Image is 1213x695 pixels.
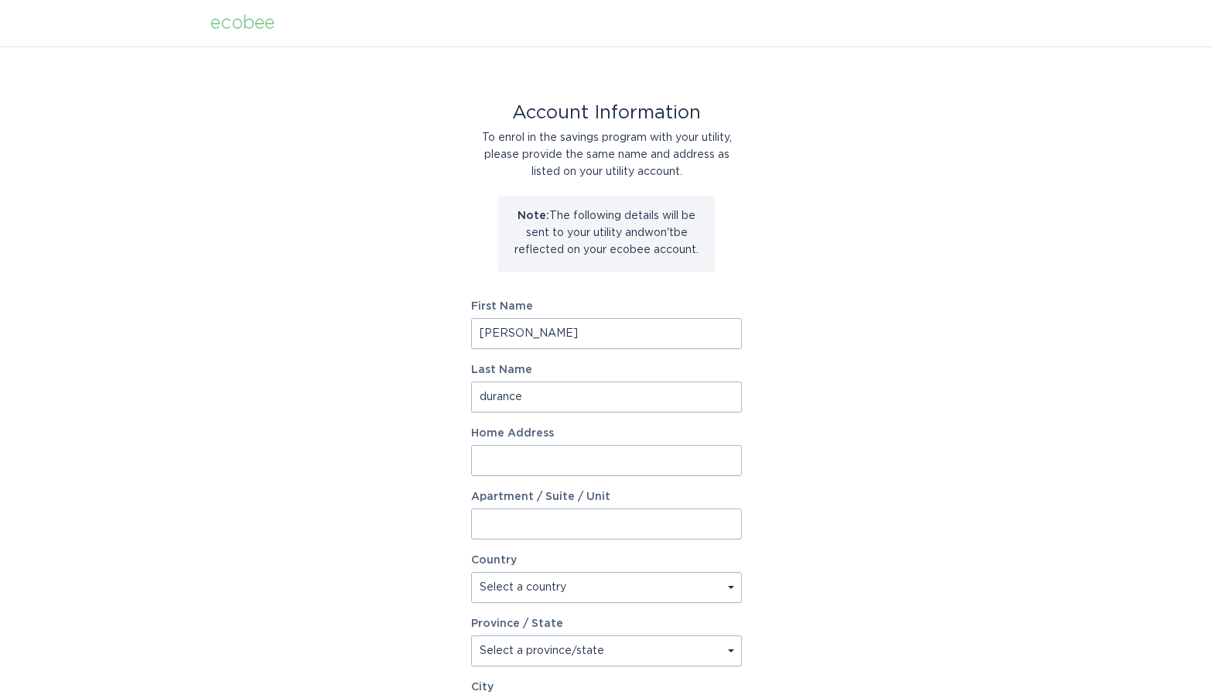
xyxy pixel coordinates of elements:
label: Apartment / Suite / Unit [471,491,742,502]
strong: Note: [518,211,549,221]
p: The following details will be sent to your utility and won't be reflected on your ecobee account. [510,207,703,258]
label: Last Name [471,365,742,375]
div: Account Information [471,104,742,122]
label: City [471,682,742,693]
label: Home Address [471,428,742,439]
div: ecobee [210,15,275,32]
label: Province / State [471,618,563,629]
label: First Name [471,301,742,312]
div: To enrol in the savings program with your utility, please provide the same name and address as li... [471,129,742,180]
label: Country [471,555,517,566]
